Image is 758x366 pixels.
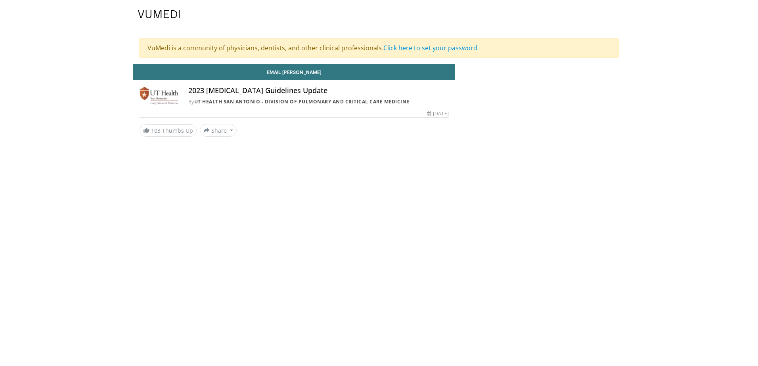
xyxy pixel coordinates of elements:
h4: 2023 [MEDICAL_DATA] Guidelines Update [188,86,449,95]
div: [DATE] [427,110,448,117]
img: UT Health San Antonio - Division of Pulmonary and Critical Care Medicine [140,86,179,105]
div: By [188,98,449,105]
a: UT Health San Antonio - Division of Pulmonary and Critical Care Medicine [194,98,410,105]
img: VuMedi Logo [138,10,180,18]
span: 103 [151,127,161,134]
a: Email [PERSON_NAME] [133,64,455,80]
a: 103 Thumbs Up [140,124,197,137]
button: Share [200,124,237,137]
a: Click here to set your password [383,44,477,52]
div: VuMedi is a community of physicians, dentists, and other clinical professionals. [139,38,619,58]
